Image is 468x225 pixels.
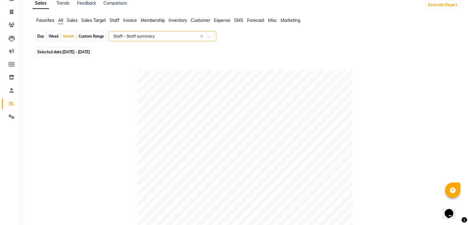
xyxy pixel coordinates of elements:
a: Trends [56,0,70,6]
a: Comparison [103,0,127,6]
span: Invoice [123,18,137,23]
span: Expense [214,18,230,23]
span: Sales Target [81,18,106,23]
div: Custom Range [77,32,106,41]
span: Marketing [281,18,300,23]
span: Selected date: [36,48,91,56]
span: Membership [141,18,165,23]
span: Staff [110,18,119,23]
span: Customer [191,18,210,23]
span: All [58,18,63,23]
div: Month [62,32,76,41]
span: SMS [234,18,243,23]
span: Forecast [247,18,264,23]
span: Misc [268,18,277,23]
span: Sales [67,18,78,23]
button: Generate Report [426,1,459,9]
span: Inventory [169,18,187,23]
div: Day [36,32,46,41]
span: Clear all [200,33,205,40]
span: [DATE] - [DATE] [62,50,90,54]
div: Week [47,32,60,41]
iframe: chat widget [442,200,462,219]
a: Feedback [77,0,96,6]
span: Favorites [36,18,54,23]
